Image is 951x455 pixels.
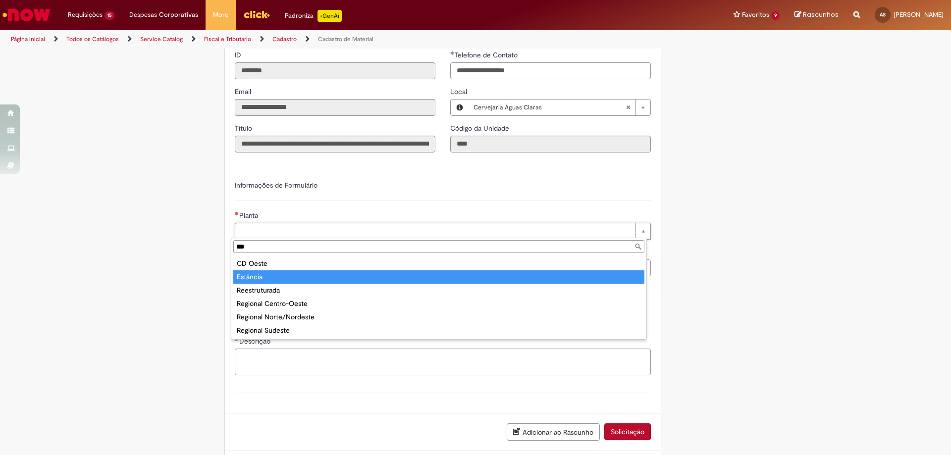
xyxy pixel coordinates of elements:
div: Regional Sudeste [233,324,644,337]
div: CD Oeste [233,257,644,270]
ul: Planta [231,255,646,339]
div: Estância [233,270,644,284]
div: Regional Norte/Nordeste [233,310,644,324]
div: Regional Centro-Oeste [233,297,644,310]
div: Reestruturada [233,284,644,297]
